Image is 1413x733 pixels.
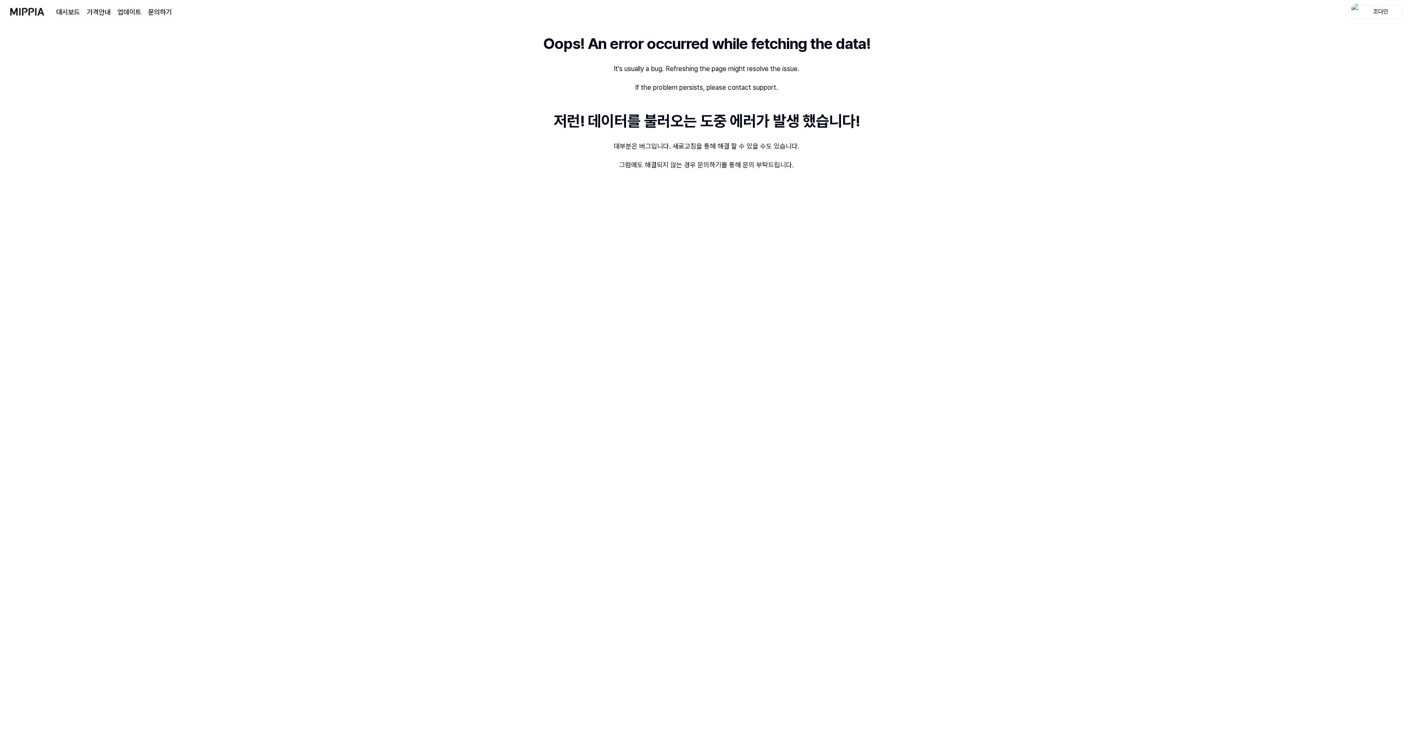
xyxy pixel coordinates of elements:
a: 대시보드 [56,7,80,17]
div: 저런! 데이터를 불러오는 도중 에러가 발생 했습니다! [554,110,860,133]
button: profile조다민 [1348,5,1403,19]
img: profile [1351,3,1362,20]
div: 조다민 [1364,7,1397,16]
div: 대부분은 버그입니다. 새로고침을 통해 해결 할 수 있을 수도 있습니다. [614,141,799,152]
div: If the problem persists, please contact support. [635,83,778,93]
a: 업데이트 [117,7,141,17]
div: 그럼에도 해결되지 않는 경우 문의하기를 통해 문의 부탁드립니다. [619,160,794,170]
div: Oops! An error occurred while fetching the data! [543,32,870,55]
a: 문의하기 [148,7,172,17]
div: It's usually a bug. Refreshing the page might resolve the issue. [614,64,799,74]
button: 가격안내 [87,7,111,17]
